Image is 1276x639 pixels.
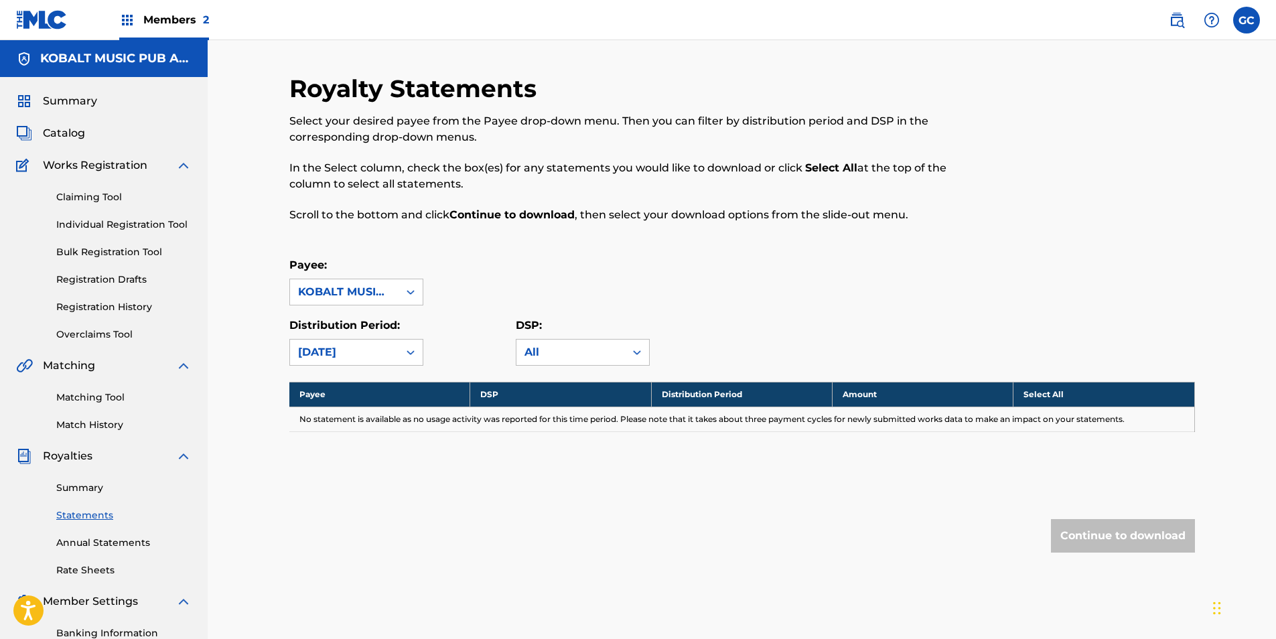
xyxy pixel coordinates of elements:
span: Works Registration [43,157,147,173]
a: CatalogCatalog [16,125,85,141]
a: Annual Statements [56,536,192,550]
img: Works Registration [16,157,33,173]
p: Scroll to the bottom and click , then select your download options from the slide-out menu. [289,207,987,223]
img: Royalties [16,448,32,464]
iframe: Chat Widget [1209,575,1276,639]
img: expand [175,593,192,610]
strong: Select All [805,161,857,174]
div: User Menu [1233,7,1260,33]
img: Catalog [16,125,32,141]
a: Registration History [56,300,192,314]
span: 2 [203,13,209,26]
strong: Continue to download [449,208,575,221]
iframe: Resource Center [1238,425,1276,532]
th: Payee [289,382,470,407]
img: search [1169,12,1185,28]
a: Statements [56,508,192,522]
img: MLC Logo [16,10,68,29]
label: DSP: [516,319,542,332]
img: help [1204,12,1220,28]
p: Select your desired payee from the Payee drop-down menu. Then you can filter by distribution peri... [289,113,987,145]
img: Matching [16,358,33,374]
td: No statement is available as no usage activity was reported for this time period. Please note tha... [289,407,1195,431]
a: Match History [56,418,192,432]
img: Member Settings [16,593,32,610]
a: SummarySummary [16,93,97,109]
div: Drag [1213,588,1221,628]
img: Summary [16,93,32,109]
span: Catalog [43,125,85,141]
a: Claiming Tool [56,190,192,204]
a: Overclaims Tool [56,328,192,342]
a: Matching Tool [56,390,192,405]
span: Members [143,12,209,27]
img: expand [175,157,192,173]
a: Bulk Registration Tool [56,245,192,259]
div: [DATE] [298,344,391,360]
p: In the Select column, check the box(es) for any statements you would like to download or click at... [289,160,987,192]
img: expand [175,448,192,464]
span: Royalties [43,448,92,464]
a: Summary [56,481,192,495]
div: All [524,344,617,360]
span: Member Settings [43,593,138,610]
label: Payee: [289,259,327,271]
img: expand [175,358,192,374]
a: Registration Drafts [56,273,192,287]
div: Help [1198,7,1225,33]
th: Select All [1013,382,1194,407]
h5: KOBALT MUSIC PUB AMERICA INC [40,51,192,66]
th: Distribution Period [651,382,832,407]
th: DSP [470,382,651,407]
th: Amount [832,382,1013,407]
a: Individual Registration Tool [56,218,192,232]
img: Top Rightsholders [119,12,135,28]
span: Matching [43,358,95,374]
div: KOBALT MUSIC COPYRIGHTS SARL [298,284,391,300]
span: Summary [43,93,97,109]
img: Accounts [16,51,32,67]
h2: Royalty Statements [289,74,543,104]
label: Distribution Period: [289,319,400,332]
a: Public Search [1163,7,1190,33]
a: Rate Sheets [56,563,192,577]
